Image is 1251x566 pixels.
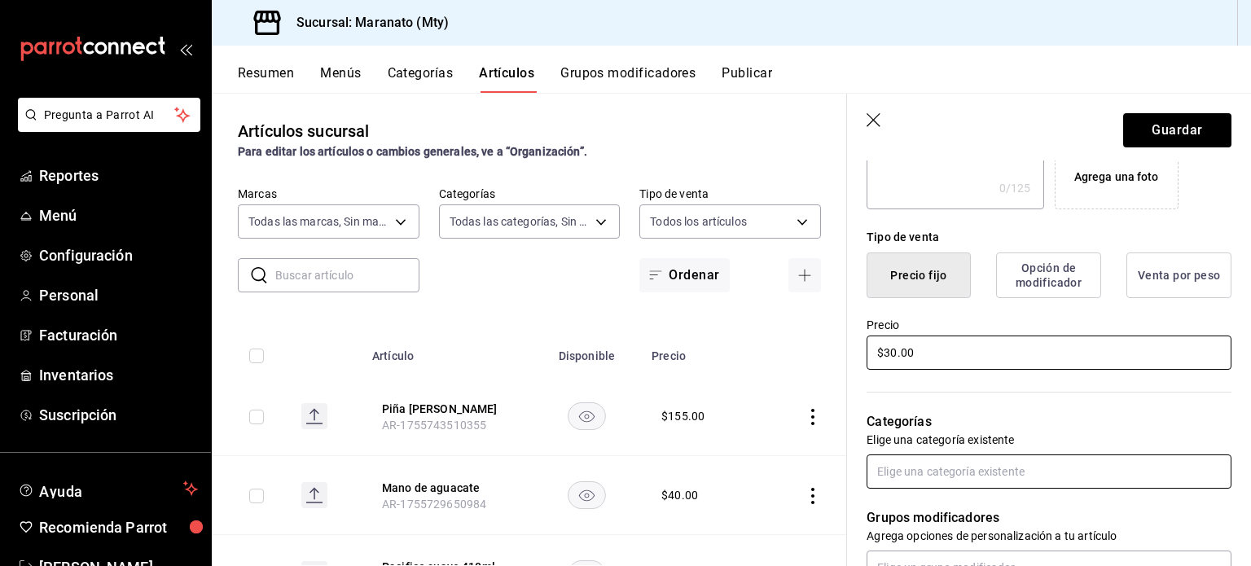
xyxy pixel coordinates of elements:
button: Opción de modificador [996,252,1101,298]
button: Pregunta a Parrot AI [18,98,200,132]
button: availability-product [568,402,606,430]
input: $0.00 [867,336,1231,370]
th: Artículo [362,325,532,377]
button: Artículos [479,65,534,93]
span: AR-1755729650984 [382,498,486,511]
span: Recomienda Parrot [39,516,198,538]
span: Personal [39,284,198,306]
span: Configuración [39,244,198,266]
span: Todas las marcas, Sin marca [248,213,389,230]
span: Ayuda [39,479,177,498]
button: Grupos modificadores [560,65,696,93]
h3: Sucursal: Maranato (Mty) [283,13,449,33]
span: Facturación [39,324,198,346]
th: Precio [642,325,759,377]
button: Precio fijo [867,252,971,298]
div: $ 40.00 [661,487,698,503]
label: Precio [867,319,1231,331]
strong: Para editar los artículos o cambios generales, ve a “Organización”. [238,145,587,158]
div: $ 155.00 [661,408,705,424]
th: Disponible [532,325,642,377]
button: Guardar [1123,113,1231,147]
div: navigation tabs [238,65,1251,93]
button: Publicar [722,65,772,93]
span: Inventarios [39,364,198,386]
p: Agrega opciones de personalización a tu artículo [867,528,1231,544]
span: Menú [39,204,198,226]
button: edit-product-location [382,401,512,417]
span: Todos los artículos [650,213,747,230]
span: Pregunta a Parrot AI [44,107,175,124]
button: edit-product-location [382,480,512,496]
button: open_drawer_menu [179,42,192,55]
input: Elige una categoría existente [867,454,1231,489]
span: AR-1755743510355 [382,419,486,432]
div: Artículos sucursal [238,119,369,143]
button: Resumen [238,65,294,93]
label: Marcas [238,188,419,200]
button: actions [805,488,821,504]
span: Suscripción [39,404,198,426]
div: Tipo de venta [867,229,1231,246]
a: Pregunta a Parrot AI [11,118,200,135]
button: actions [805,409,821,425]
button: Ordenar [639,258,729,292]
label: Categorías [439,188,621,200]
p: Elige una categoría existente [867,432,1231,448]
span: Todas las categorías, Sin categoría [450,213,590,230]
button: Venta por peso [1126,252,1231,298]
p: Categorías [867,412,1231,432]
label: Tipo de venta [639,188,821,200]
span: Reportes [39,165,198,186]
input: Buscar artículo [275,259,419,292]
p: Grupos modificadores [867,508,1231,528]
div: 0 /125 [999,180,1031,196]
button: Menús [320,65,361,93]
div: Agrega una foto [1074,169,1159,186]
button: availability-product [568,481,606,509]
button: Categorías [388,65,454,93]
